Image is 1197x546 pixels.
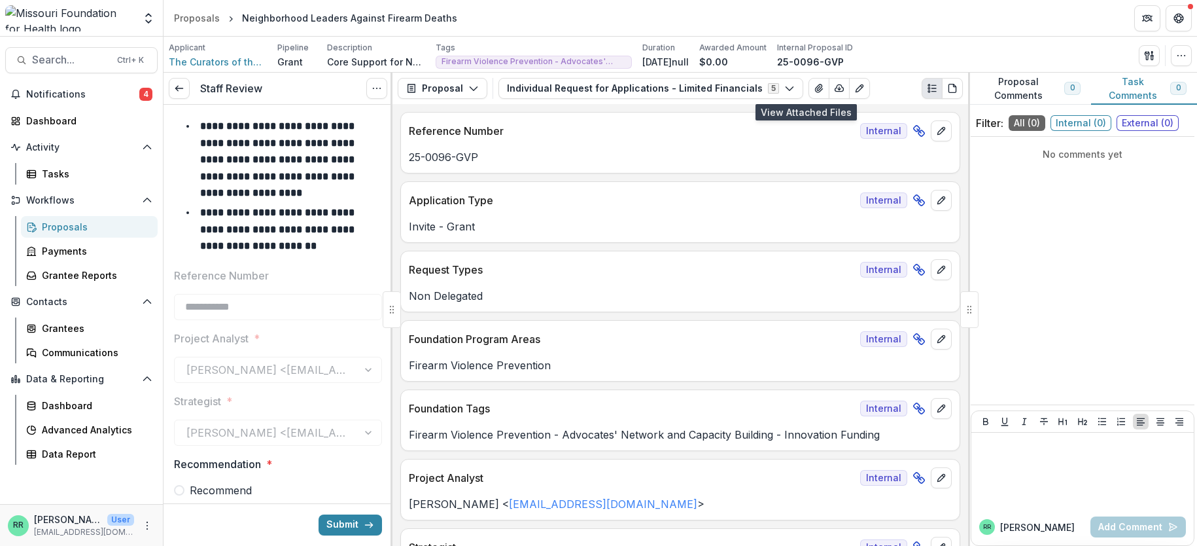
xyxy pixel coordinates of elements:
button: Open Contacts [5,291,158,312]
p: Foundation Tags [409,401,855,416]
button: Strike [1036,414,1052,429]
a: Proposals [21,216,158,238]
button: PDF view [942,78,963,99]
p: [PERSON_NAME] < > [409,496,952,512]
button: Proposal Comments [968,73,1091,105]
span: Activity [26,142,137,153]
span: 0 [1070,83,1075,92]
button: Get Help [1166,5,1192,31]
span: Contacts [26,297,137,308]
button: edit [931,467,952,488]
div: Dashboard [42,399,147,412]
button: Bold [978,414,994,429]
span: Data & Reporting [26,374,137,385]
div: Tasks [42,167,147,181]
div: Grantee Reports [42,268,147,282]
div: Data Report [42,447,147,461]
a: Tasks [21,163,158,185]
p: Strategist [174,393,221,409]
span: Internal [860,331,907,347]
p: 25-0096-GVP [777,55,844,69]
button: View Attached Files [808,78,829,99]
span: External ( 0 ) [1117,115,1179,131]
button: Align Left [1133,414,1149,429]
button: Open Data & Reporting [5,369,158,390]
p: Request Types [409,262,855,278]
p: Reference Number [409,123,855,139]
p: Reference Number [174,268,269,283]
span: Internal ( 0 ) [1050,115,1111,131]
button: Align Center [1153,414,1168,429]
a: Data Report [21,443,158,465]
a: Advanced Analytics [21,419,158,441]
button: Options [366,78,387,99]
button: Ordered List [1113,414,1129,429]
p: 25-0096-GVP [409,149,952,165]
button: edit [931,120,952,141]
p: Filter: [976,115,1003,131]
button: Heading 2 [1075,414,1090,429]
p: Firearm Violence Prevention - Advocates' Network and Capacity Building - Innovation Funding [409,427,952,443]
div: Rachel Rimmerman [13,521,24,530]
h3: Staff Review [200,82,262,95]
button: Search... [5,47,158,73]
button: Heading 1 [1055,414,1071,429]
span: Internal [860,401,907,416]
span: Recommend [190,482,252,498]
div: Proposals [42,220,147,234]
span: Internal [860,123,907,139]
button: Underline [997,414,1013,429]
button: Open entity switcher [139,5,158,31]
button: Plaintext view [922,78,943,99]
img: Missouri Foundation for Health logo [5,5,134,31]
button: Open Activity [5,137,158,158]
p: Pipeline [277,42,309,54]
div: Grantees [42,321,147,335]
p: Non Delegated [409,288,952,304]
button: Individual Request for Applications - Limited Financials5 [498,78,803,99]
p: [EMAIL_ADDRESS][DOMAIN_NAME] [34,526,134,538]
p: User [107,514,134,526]
a: Dashboard [21,395,158,416]
span: Notifications [26,89,139,100]
button: Bullet List [1094,414,1110,429]
button: edit [931,329,952,350]
div: Ctrl + K [114,53,147,67]
a: Payments [21,240,158,262]
p: Grant [277,55,303,69]
span: Workflows [26,195,137,206]
nav: breadcrumb [169,9,462,27]
a: Communications [21,342,158,363]
p: Internal Proposal ID [777,42,853,54]
p: Invite - Grant [409,219,952,234]
span: 0 [1176,83,1181,92]
a: Grantees [21,318,158,339]
button: Add Comment [1090,517,1186,537]
div: Payments [42,244,147,258]
button: More [139,518,155,534]
div: Advanced Analytics [42,423,147,437]
p: $0.00 [699,55,728,69]
button: Proposal [398,78,487,99]
p: Core Support for Neighborhood Leaders Against Firearm Deaths which includes providing grants to s... [327,55,425,69]
p: Awarded Amount [699,42,767,54]
div: Proposals [174,11,220,25]
p: [PERSON_NAME] [1000,520,1075,534]
p: Project Analyst [409,470,855,486]
span: Internal [860,470,907,486]
a: Dashboard [5,110,158,132]
span: 4 [139,88,152,101]
span: Internal [860,262,907,278]
a: The Curators of the [GEOGRAPHIC_DATA][US_STATE] [169,55,267,69]
a: Proposals [169,9,225,27]
p: Duration [642,42,675,54]
div: Communications [42,346,147,359]
button: edit [931,259,952,280]
p: Foundation Program Areas [409,331,855,347]
p: Tags [436,42,455,54]
button: edit [931,190,952,211]
span: Search... [32,54,109,66]
div: Dashboard [26,114,147,128]
span: Internal [860,192,907,208]
p: Applicant [169,42,205,54]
